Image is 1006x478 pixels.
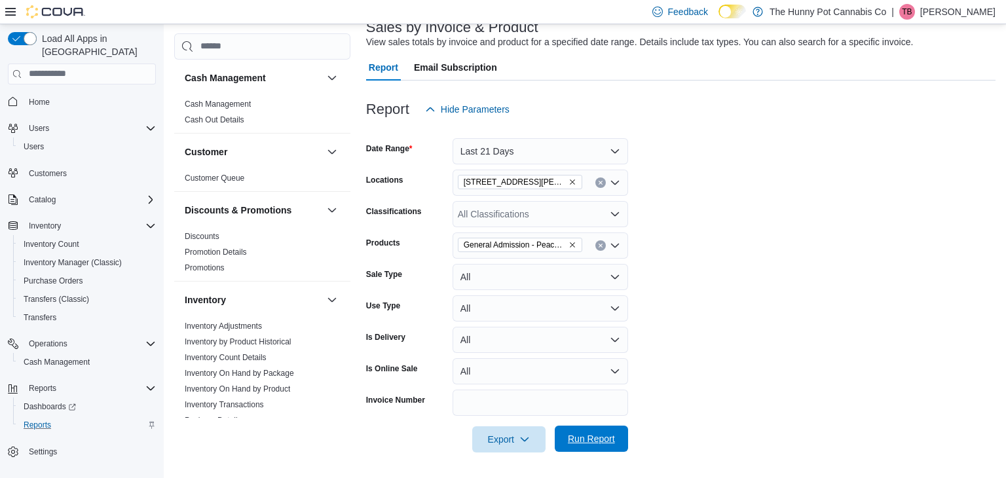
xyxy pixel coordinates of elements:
button: Inventory Count [13,235,161,253]
span: Promotions [185,262,225,272]
button: Users [13,138,161,156]
span: Discounts [185,230,219,241]
a: Inventory On Hand by Product [185,384,290,393]
span: General Admission - Peach Ringz Infused Pre-Roll - 1x1g [464,238,566,251]
span: Inventory by Product Historical [185,336,291,346]
span: Run Report [568,432,615,445]
a: Customers [24,166,72,181]
button: Discounts & Promotions [324,202,340,217]
button: All [453,327,628,353]
button: All [453,264,628,290]
span: Reports [18,417,156,433]
span: [STREET_ADDRESS][PERSON_NAME] [464,175,566,189]
button: Users [3,119,161,138]
button: Remove General Admission - Peach Ringz Infused Pre-Roll - 1x1g from selection in this group [568,241,576,249]
span: Home [29,97,50,107]
a: Dashboards [13,397,161,416]
a: Promotion Details [185,247,247,256]
button: Catalog [24,192,61,208]
span: Purchase Orders [18,273,156,289]
button: Operations [24,336,73,352]
button: Transfers [13,308,161,327]
span: Transfers (Classic) [24,294,89,304]
a: Transfers [18,310,62,325]
button: Discounts & Promotions [185,203,322,216]
a: Transfers (Classic) [18,291,94,307]
span: Users [29,123,49,134]
label: Sale Type [366,269,402,280]
button: Inventory Manager (Classic) [13,253,161,272]
span: Export [480,426,538,452]
span: Dashboards [24,401,76,412]
span: Purchase Orders [24,276,83,286]
a: Inventory Adjustments [185,321,262,330]
span: Customer Queue [185,172,244,183]
button: Reports [24,380,62,396]
span: Transfers (Classic) [18,291,156,307]
a: Dashboards [18,399,81,414]
a: Inventory by Product Historical [185,337,291,346]
button: All [453,295,628,322]
button: Open list of options [610,240,620,251]
a: Promotions [185,263,225,272]
a: Home [24,94,55,110]
button: All [453,358,628,384]
span: Home [24,94,156,110]
button: Last 21 Days [453,138,628,164]
span: Operations [29,339,67,349]
button: Clear input [595,177,606,188]
input: Dark Mode [718,5,746,18]
div: Customer [174,170,350,191]
div: View sales totals by invoice and product for a specified date range. Details include tax types. Y... [366,35,914,49]
button: Clear input [595,240,606,251]
button: Reports [3,379,161,397]
a: Cash Out Details [185,115,244,124]
button: Customers [3,164,161,183]
a: Settings [24,444,62,460]
h3: Sales by Invoice & Product [366,20,538,35]
button: Transfers (Classic) [13,290,161,308]
a: Discounts [185,231,219,240]
span: Cash Out Details [185,114,244,124]
span: Hide Parameters [441,103,510,116]
h3: Report [366,101,409,117]
span: Feedback [668,5,708,18]
div: Cash Management [174,96,350,132]
button: Catalog [3,191,161,209]
button: Home [3,92,161,111]
button: Settings [3,442,161,461]
span: Inventory Manager (Classic) [18,255,156,270]
span: Promotion Details [185,246,247,257]
span: Inventory Transactions [185,399,264,409]
a: Inventory Count Details [185,352,267,361]
a: Inventory Count [18,236,84,252]
button: Inventory [24,218,66,234]
span: Transfers [18,310,156,325]
span: 6161 Thorold Stone Rd [458,175,582,189]
a: Package Details [185,415,242,424]
a: Reports [18,417,56,433]
label: Locations [366,175,403,185]
span: Users [18,139,156,155]
button: Purchase Orders [13,272,161,290]
a: Inventory Transactions [185,399,264,409]
button: Cash Management [185,71,322,84]
label: Use Type [366,301,400,311]
a: Cash Management [18,354,95,370]
span: Transfers [24,312,56,323]
a: Customer Queue [185,173,244,182]
label: Invoice Number [366,395,425,405]
a: Purchase Orders [18,273,88,289]
label: Products [366,238,400,248]
button: Inventory [185,293,322,306]
button: Users [24,120,54,136]
button: Inventory [3,217,161,235]
span: Reports [29,383,56,394]
span: TB [902,4,912,20]
span: Report [369,54,398,81]
p: The Hunny Pot Cannabis Co [770,4,886,20]
span: General Admission - Peach Ringz Infused Pre-Roll - 1x1g [458,238,582,252]
label: Date Range [366,143,413,154]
